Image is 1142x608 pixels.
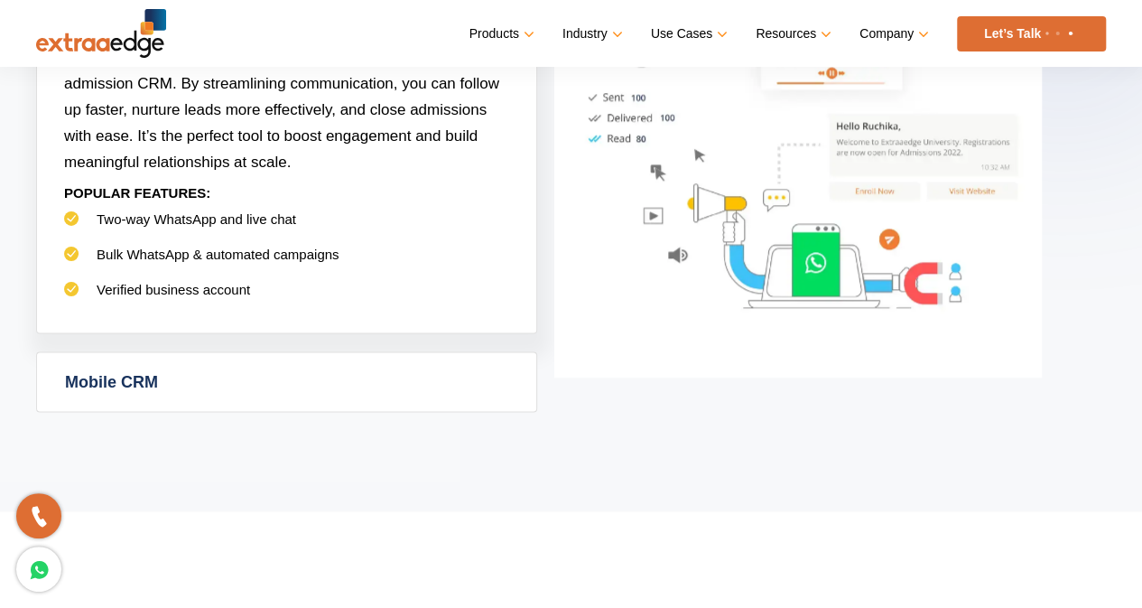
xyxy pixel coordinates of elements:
a: Let’s Talk [957,16,1106,51]
a: Company [859,21,925,47]
p: POPULAR FEATURES: [64,175,509,210]
a: Mobile CRM [37,352,536,411]
a: Use Cases [651,21,724,47]
a: Industry [562,21,619,47]
a: Products [469,21,531,47]
span: Bulk WhatsApp & automated campaigns [97,247,339,262]
span: Two-way WhatsApp and live chat [97,211,296,227]
span: Verified business account [97,282,250,297]
a: Resources [756,21,828,47]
